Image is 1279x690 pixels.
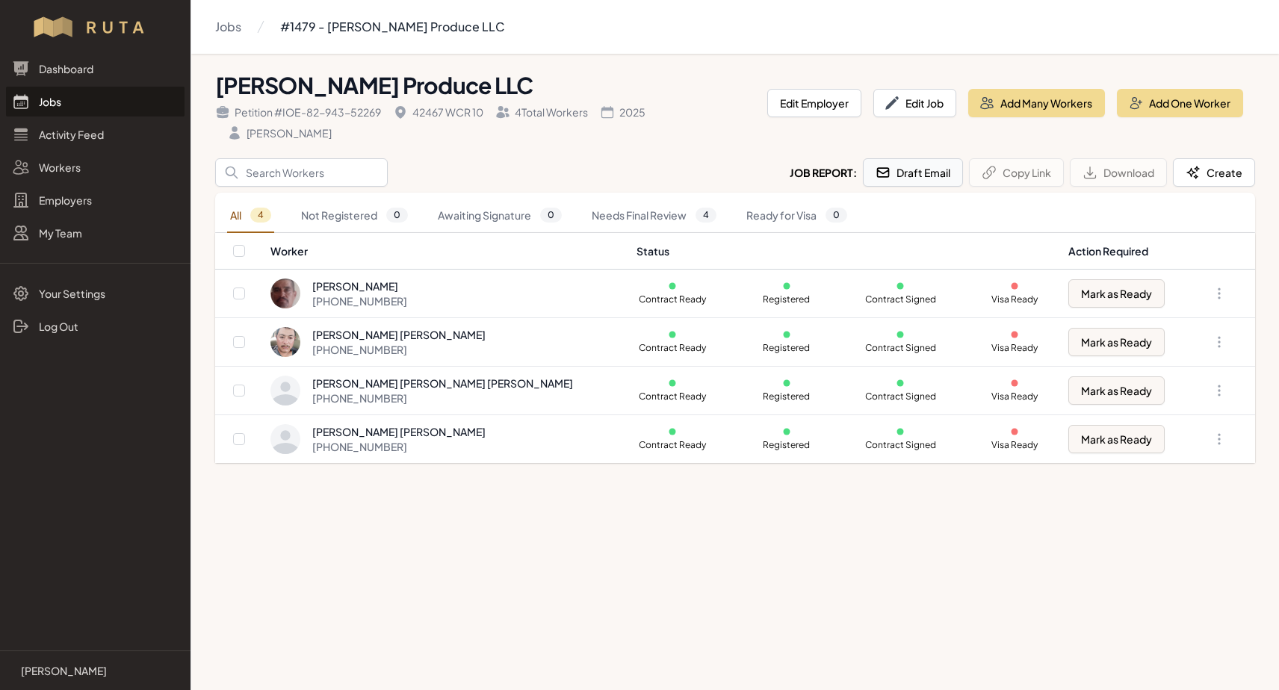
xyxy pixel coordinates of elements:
[1070,158,1167,187] button: Download
[6,54,185,84] a: Dashboard
[600,105,645,119] div: 2025
[21,663,107,678] p: [PERSON_NAME]
[864,342,936,354] p: Contract Signed
[6,311,185,341] a: Log Out
[6,152,185,182] a: Workers
[215,105,381,119] div: Petition # IOE-82-943-52269
[227,199,274,233] a: All
[979,293,1050,305] p: Visa Ready
[312,342,486,357] div: [PHONE_NUMBER]
[1059,233,1190,270] th: Action Required
[637,293,708,305] p: Contract Ready
[979,342,1050,354] p: Visa Ready
[312,376,573,391] div: [PERSON_NAME] [PERSON_NAME] [PERSON_NAME]
[312,391,573,405] div: [PHONE_NUMBER]
[743,199,850,233] a: Ready for Visa
[435,199,565,233] a: Awaiting Signature
[386,208,408,223] span: 0
[6,279,185,308] a: Your Settings
[215,158,388,187] input: Search Workers
[826,208,847,223] span: 0
[215,12,504,42] nav: Breadcrumb
[864,293,936,305] p: Contract Signed
[312,439,486,454] div: [PHONE_NUMBER]
[6,119,185,149] a: Activity Feed
[1068,279,1165,308] button: Mark as Ready
[227,125,332,140] div: [PERSON_NAME]
[751,391,823,402] p: Registered
[637,342,708,354] p: Contract Ready
[1117,89,1243,117] button: Add One Worker
[312,293,407,308] div: [PHONE_NUMBER]
[767,89,861,117] button: Edit Employer
[864,439,936,451] p: Contract Signed
[6,218,185,248] a: My Team
[637,439,708,451] p: Contract Ready
[1068,328,1165,356] button: Mark as Ready
[751,439,823,451] p: Registered
[312,424,486,439] div: [PERSON_NAME] [PERSON_NAME]
[863,158,963,187] button: Draft Email
[1068,425,1165,453] button: Mark as Ready
[393,105,483,119] div: 42467 WCR 10
[628,233,1059,270] th: Status
[751,342,823,354] p: Registered
[873,89,956,117] button: Edit Job
[1173,158,1255,187] button: Create
[6,185,185,215] a: Employers
[968,89,1105,117] button: Add Many Workers
[215,12,241,42] a: Jobs
[495,105,588,119] div: 4 Total Workers
[270,243,619,258] div: Worker
[1068,376,1165,405] button: Mark as Ready
[298,199,411,233] a: Not Registered
[31,15,159,39] img: Workflow
[790,165,857,180] h2: Job Report:
[215,72,755,99] h1: [PERSON_NAME] Produce LLC
[864,391,936,402] p: Contract Signed
[696,208,716,223] span: 4
[215,199,1255,233] nav: Tabs
[312,327,486,342] div: [PERSON_NAME] [PERSON_NAME]
[12,663,179,678] a: [PERSON_NAME]
[969,158,1064,187] button: Copy Link
[6,87,185,116] a: Jobs
[280,12,504,42] a: #1479 - [PERSON_NAME] Produce LLC
[312,279,407,293] div: [PERSON_NAME]
[540,208,562,223] span: 0
[589,199,719,233] a: Needs Final Review
[250,208,271,223] span: 4
[979,439,1050,451] p: Visa Ready
[979,391,1050,402] p: Visa Ready
[637,391,708,402] p: Contract Ready
[751,293,823,305] p: Registered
